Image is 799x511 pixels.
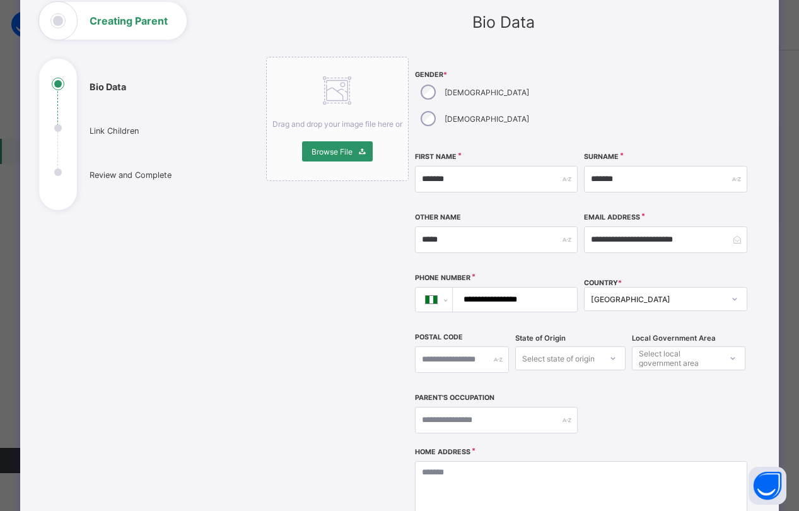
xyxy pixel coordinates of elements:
[90,16,168,26] h1: Creating Parent
[312,147,353,156] span: Browse File
[415,394,494,402] label: Parent's Occupation
[415,71,578,79] span: Gender
[445,88,529,97] label: [DEMOGRAPHIC_DATA]
[472,13,535,32] span: Bio Data
[584,153,619,161] label: Surname
[639,346,720,370] div: Select local government area
[266,57,409,181] div: Drag and drop your image file here orBrowse File
[415,213,461,221] label: Other Name
[415,333,463,341] label: Postal Code
[584,279,622,287] span: COUNTRY
[415,274,470,282] label: Phone Number
[515,334,566,343] span: State of Origin
[415,448,470,456] label: Home Address
[584,213,640,221] label: Email Address
[749,467,786,505] button: Open asap
[445,114,529,124] label: [DEMOGRAPHIC_DATA]
[632,334,716,343] span: Local Government Area
[591,295,723,304] div: [GEOGRAPHIC_DATA]
[272,119,402,129] span: Drag and drop your image file here or
[522,346,595,370] div: Select state of origin
[415,153,457,161] label: First Name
